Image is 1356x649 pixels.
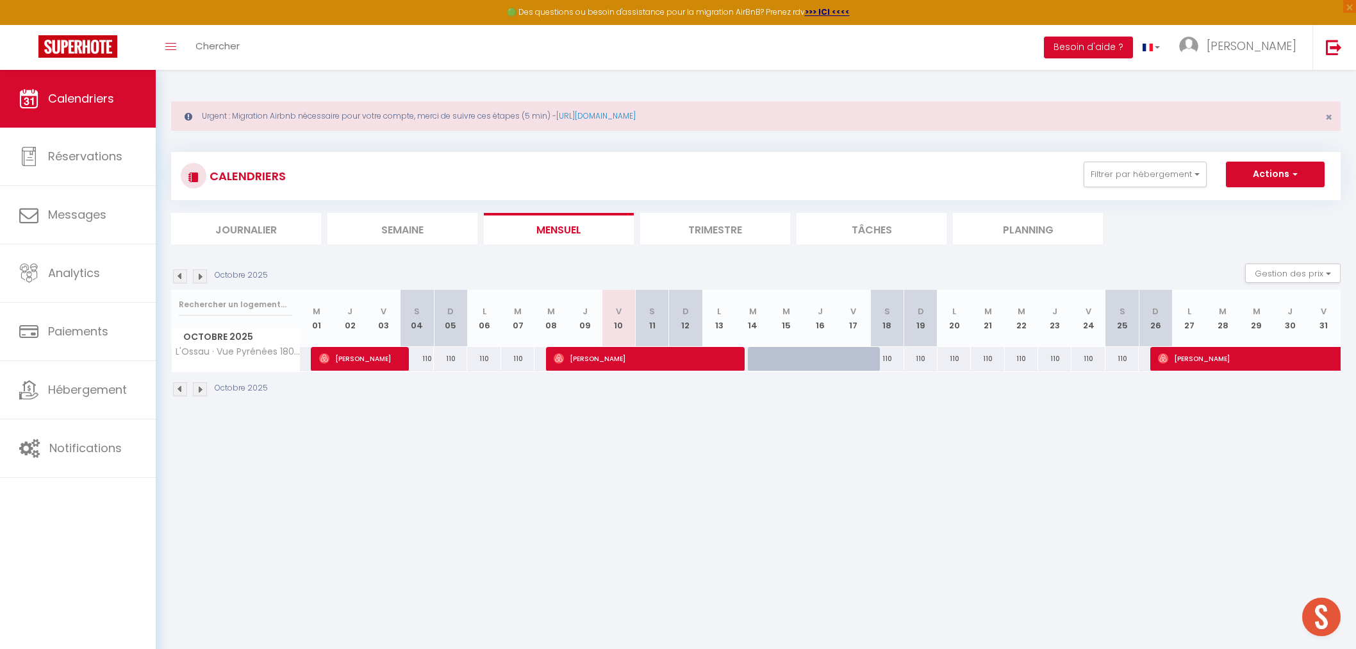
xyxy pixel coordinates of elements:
abbr: L [717,305,721,317]
div: 110 [1105,347,1139,371]
th: 19 [904,290,938,347]
abbr: D [918,305,924,317]
span: [PERSON_NAME] [554,346,731,371]
div: 110 [401,347,434,371]
abbr: S [1120,305,1125,317]
div: 110 [971,347,1004,371]
abbr: V [1086,305,1091,317]
abbr: M [782,305,790,317]
div: 110 [1071,347,1105,371]
button: Besoin d'aide ? [1044,37,1133,58]
a: Chercher [186,25,249,70]
th: 20 [938,290,971,347]
button: Gestion des prix [1245,264,1341,283]
span: Chercher [195,39,240,53]
abbr: J [1052,305,1057,317]
abbr: J [583,305,588,317]
abbr: S [649,305,655,317]
li: Trimestre [640,213,790,244]
th: 27 [1173,290,1206,347]
li: Semaine [327,213,477,244]
span: Paiements [48,323,108,339]
div: 110 [870,347,904,371]
span: [PERSON_NAME] [319,346,397,371]
th: 05 [434,290,467,347]
abbr: M [749,305,757,317]
th: 16 [803,290,836,347]
li: Mensuel [484,213,634,244]
th: 24 [1071,290,1105,347]
th: 07 [501,290,534,347]
th: 10 [602,290,635,347]
p: Octobre 2025 [215,269,268,282]
abbr: J [1287,305,1293,317]
span: Calendriers [48,90,114,106]
th: 15 [770,290,803,347]
div: Ouvrir le chat [1302,598,1341,636]
a: [URL][DOMAIN_NAME] [556,110,636,121]
abbr: S [884,305,890,317]
span: L'Ossau · Vue Pyrénées 180° - Parking gratuit - Exceptionnel [174,347,302,357]
span: Analytics [48,265,100,281]
span: Notifications [49,440,122,456]
abbr: M [547,305,555,317]
th: 18 [870,290,904,347]
th: 22 [1005,290,1038,347]
li: Journalier [171,213,321,244]
img: logout [1326,39,1342,55]
button: Filtrer par hébergement [1084,162,1207,187]
div: 110 [1038,347,1071,371]
li: Planning [953,213,1103,244]
th: 12 [669,290,702,347]
th: 26 [1139,290,1172,347]
th: 23 [1038,290,1071,347]
img: Super Booking [38,35,117,58]
li: Tâches [797,213,947,244]
img: ... [1179,37,1198,56]
th: 13 [702,290,736,347]
span: [PERSON_NAME] [1207,38,1296,54]
a: >>> ICI <<<< [805,6,850,17]
abbr: L [483,305,486,317]
abbr: V [850,305,856,317]
span: Messages [48,206,106,223]
abbr: M [984,305,992,317]
p: Octobre 2025 [215,382,268,394]
span: [PERSON_NAME] [1158,346,1335,371]
th: 04 [401,290,434,347]
abbr: J [347,305,352,317]
th: 25 [1105,290,1139,347]
abbr: M [1219,305,1227,317]
abbr: V [1321,305,1327,317]
abbr: D [447,305,454,317]
button: Actions [1226,162,1325,187]
span: Hébergement [48,382,127,398]
th: 03 [367,290,400,347]
div: 110 [467,347,500,371]
th: 14 [736,290,770,347]
abbr: M [313,305,320,317]
abbr: L [952,305,956,317]
span: Octobre 2025 [172,328,299,346]
a: ... [PERSON_NAME] [1170,25,1312,70]
th: 02 [333,290,367,347]
abbr: M [1018,305,1025,317]
div: 110 [501,347,534,371]
abbr: D [682,305,689,317]
th: 29 [1239,290,1273,347]
th: 08 [534,290,568,347]
th: 01 [300,290,333,347]
div: Urgent : Migration Airbnb nécessaire pour votre compte, merci de suivre ces étapes (5 min) - [171,101,1341,131]
th: 21 [971,290,1004,347]
abbr: L [1187,305,1191,317]
h3: CALENDRIERS [206,162,286,190]
span: Réservations [48,148,122,164]
th: 28 [1206,290,1239,347]
div: 110 [904,347,938,371]
th: 11 [635,290,668,347]
button: Close [1325,112,1332,123]
th: 30 [1273,290,1307,347]
div: 110 [1005,347,1038,371]
div: 110 [434,347,467,371]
